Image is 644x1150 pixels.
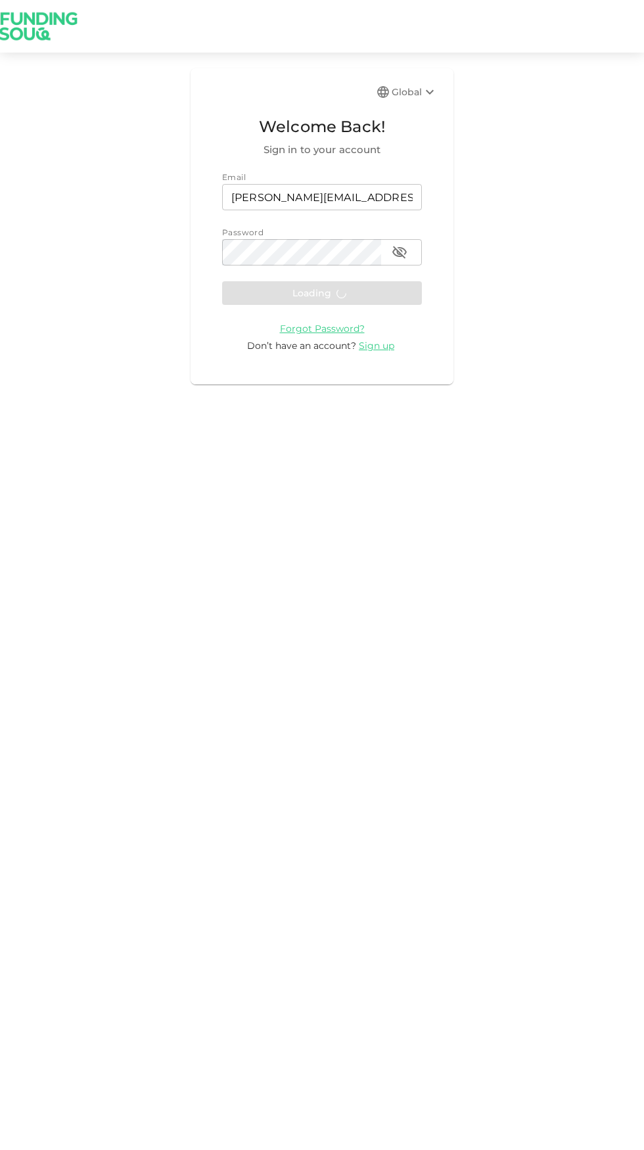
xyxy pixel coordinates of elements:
div: Global [392,84,438,100]
span: Forgot Password? [280,323,365,334]
span: Password [222,227,264,237]
a: Forgot Password? [280,322,365,334]
span: Welcome Back! [222,114,422,139]
span: Email [222,172,246,182]
span: Don’t have an account? [247,340,356,352]
span: Sign in to your account [222,142,422,158]
span: Sign up [359,340,394,352]
input: password [222,239,381,265]
input: email [222,184,422,210]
